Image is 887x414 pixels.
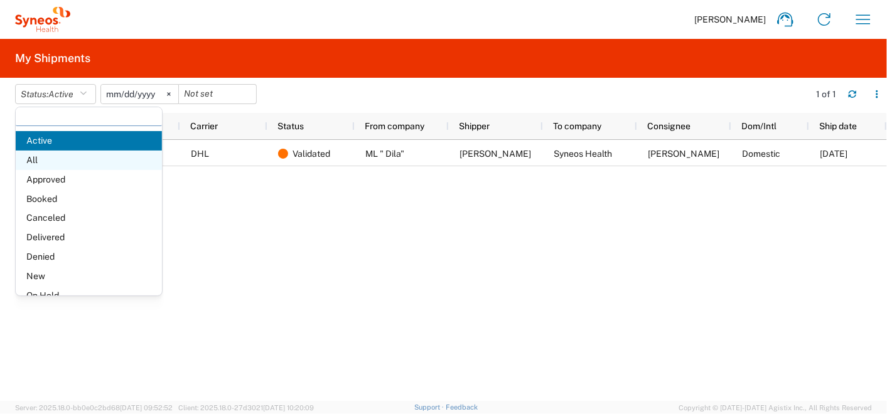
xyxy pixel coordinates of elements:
span: Dom/Intl [741,121,777,131]
span: Carrier [190,121,218,131]
span: Consignee [647,121,691,131]
span: Shipper [459,121,490,131]
span: Copyright © [DATE]-[DATE] Agistix Inc., All Rights Reserved [679,402,872,413]
span: All [16,151,162,170]
input: Not set [101,85,178,103]
div: 1 of 1 [816,88,838,100]
span: ML " Dila" [365,149,404,159]
span: Olga Kuptsova [648,149,719,159]
span: Delivered [16,228,162,247]
span: Booked [16,189,162,209]
span: DHL [191,149,209,159]
span: [DATE] 10:20:09 [263,404,314,411]
span: Server: 2025.18.0-bb0e0c2bd68 [15,404,173,411]
span: Ship date [819,121,857,131]
span: Denied [16,247,162,267]
span: Syneos Health [554,149,612,159]
a: Feedback [446,403,478,411]
span: Lidia Homeniuk [460,149,531,159]
span: Active [16,131,162,151]
span: Approved [16,170,162,189]
span: To company [553,121,601,131]
span: Validated [293,141,330,167]
input: Not set [179,85,256,103]
span: On Hold [16,286,162,305]
h2: My Shipments [15,51,90,66]
span: [PERSON_NAME] [694,14,766,25]
span: [DATE] 09:52:52 [120,404,173,411]
button: Status:Active [15,84,96,104]
span: Status [277,121,304,131]
span: Domestic [742,149,780,159]
span: Client: 2025.18.0-27d3021 [178,404,314,411]
a: Support [414,403,446,411]
span: 09/11/2025 [820,149,847,159]
span: New [16,267,162,286]
span: From company [365,121,424,131]
span: Canceled [16,208,162,228]
span: Active [48,89,73,99]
